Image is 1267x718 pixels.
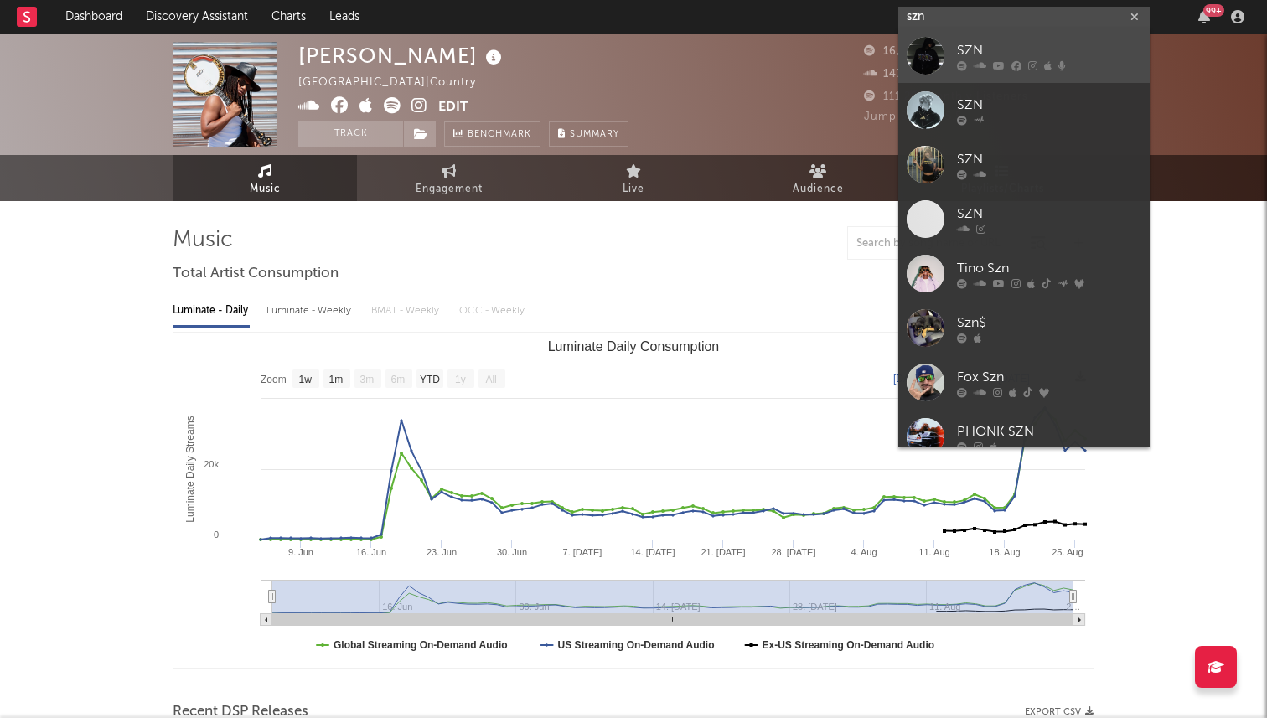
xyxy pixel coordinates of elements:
text: 2… [1066,602,1080,612]
a: Szn$ [898,301,1150,355]
a: SZN [898,192,1150,246]
text: US Streaming On-Demand Audio [558,639,715,651]
svg: Luminate Daily Consumption [173,333,1094,668]
text: 11. Aug [918,547,949,557]
text: Global Streaming On-Demand Audio [334,639,508,651]
span: 111,296 Monthly Listeners [864,91,1028,102]
text: Zoom [261,374,287,385]
div: Tino Szn [957,258,1141,278]
a: SZN [898,83,1150,137]
text: Luminate Daily Streams [184,416,196,522]
text: [DATE] [893,373,925,385]
button: Summary [549,121,628,147]
div: [PERSON_NAME] [298,42,506,70]
span: Summary [570,130,619,139]
text: 6m [391,374,406,385]
text: 7. [DATE] [563,547,602,557]
button: Edit [438,97,468,118]
div: SZN [957,204,1141,224]
a: SZN [898,137,1150,192]
div: SZN [957,149,1141,169]
input: Search for artists [898,7,1150,28]
div: [GEOGRAPHIC_DATA] | Country [298,73,495,93]
div: Luminate - Weekly [266,297,354,325]
text: 16. Jun [356,547,386,557]
text: Ex-US Streaming On-Demand Audio [763,639,935,651]
button: Track [298,121,403,147]
text: 1w [299,374,313,385]
a: Benchmark [444,121,540,147]
div: 99 + [1203,4,1224,17]
text: 3m [360,374,375,385]
a: SZN [898,28,1150,83]
span: 16,041 [864,46,921,57]
a: Tino Szn [898,246,1150,301]
button: 99+ [1198,10,1210,23]
text: 28. [DATE] [772,547,816,557]
text: YTD [420,374,440,385]
text: 30. Jun [497,547,527,557]
a: Music [173,155,357,201]
button: Export CSV [1025,707,1094,717]
text: 25. Aug [1052,547,1083,557]
div: SZN [957,40,1141,60]
span: Engagement [416,179,483,199]
text: 21. [DATE] [701,547,746,557]
text: 9. Jun [288,547,313,557]
text: All [485,374,496,385]
span: Jump Score: 95.5 [864,111,962,122]
text: 20k [204,459,219,469]
div: SZN [957,95,1141,115]
text: 4. Aug [851,547,877,557]
span: Total Artist Consumption [173,264,339,284]
text: 1y [455,374,466,385]
div: Szn$ [957,313,1141,333]
text: 14. [DATE] [631,547,675,557]
a: PHONK SZN [898,410,1150,464]
a: Audience [726,155,910,201]
div: Luminate - Daily [173,297,250,325]
span: Audience [793,179,844,199]
text: 23. Jun [427,547,457,557]
span: Music [250,179,281,199]
div: Fox Szn [957,367,1141,387]
input: Search by song name or URL [848,237,1025,251]
text: 1m [329,374,344,385]
text: Luminate Daily Consumption [548,339,720,354]
div: PHONK SZN [957,421,1141,442]
text: 18. Aug [989,547,1020,557]
a: Engagement [357,155,541,201]
span: 147 [864,69,903,80]
a: Fox Szn [898,355,1150,410]
text: 0 [214,529,219,540]
span: Benchmark [468,125,531,145]
span: Live [623,179,644,199]
a: Live [541,155,726,201]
